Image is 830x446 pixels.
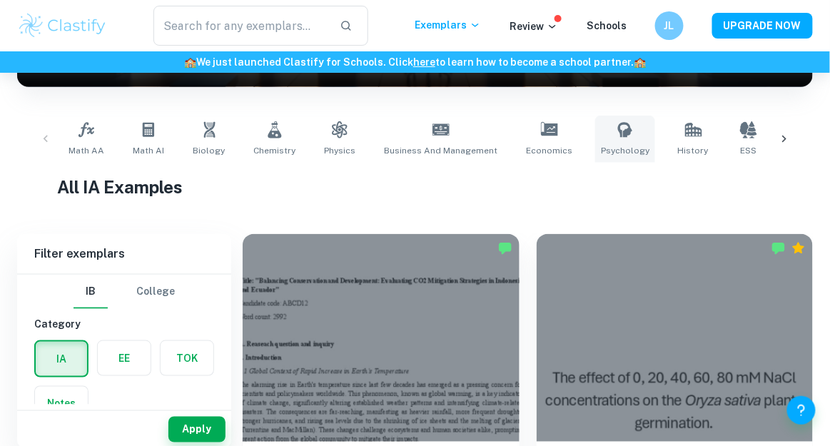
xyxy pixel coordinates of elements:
button: IA [36,342,87,376]
h6: Filter exemplars [17,234,231,274]
span: History [678,144,709,157]
button: JL [655,11,684,40]
button: College [136,275,175,309]
button: IB [74,275,108,309]
button: UPGRADE NOW [712,13,813,39]
img: Marked [771,241,786,255]
div: Filter type choice [74,275,175,309]
span: ESS [741,144,757,157]
span: Business and Management [384,144,497,157]
h1: All IA Examples [57,174,774,200]
h6: Category [34,316,214,332]
button: Notes [35,387,88,421]
a: here [413,56,435,68]
img: Marked [498,241,512,255]
button: Apply [168,417,226,442]
span: Chemistry [253,144,295,157]
button: Help and Feedback [787,396,816,425]
button: TOK [161,341,213,375]
span: Psychology [601,144,649,157]
h6: We just launched Clastify for Schools. Click to learn how to become a school partner. [3,54,827,70]
img: Clastify logo [17,11,108,40]
span: Math AI [133,144,164,157]
span: Physics [324,144,355,157]
h6: JL [662,18,678,34]
div: Premium [791,241,806,255]
span: Economics [526,144,572,157]
input: Search for any exemplars... [153,6,328,46]
span: Biology [193,144,225,157]
p: Review [510,19,558,34]
p: Exemplars [415,17,481,33]
button: EE [98,341,151,375]
a: Schools [587,20,627,31]
span: 🏫 [634,56,646,68]
span: Math AA [69,144,104,157]
span: 🏫 [184,56,196,68]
